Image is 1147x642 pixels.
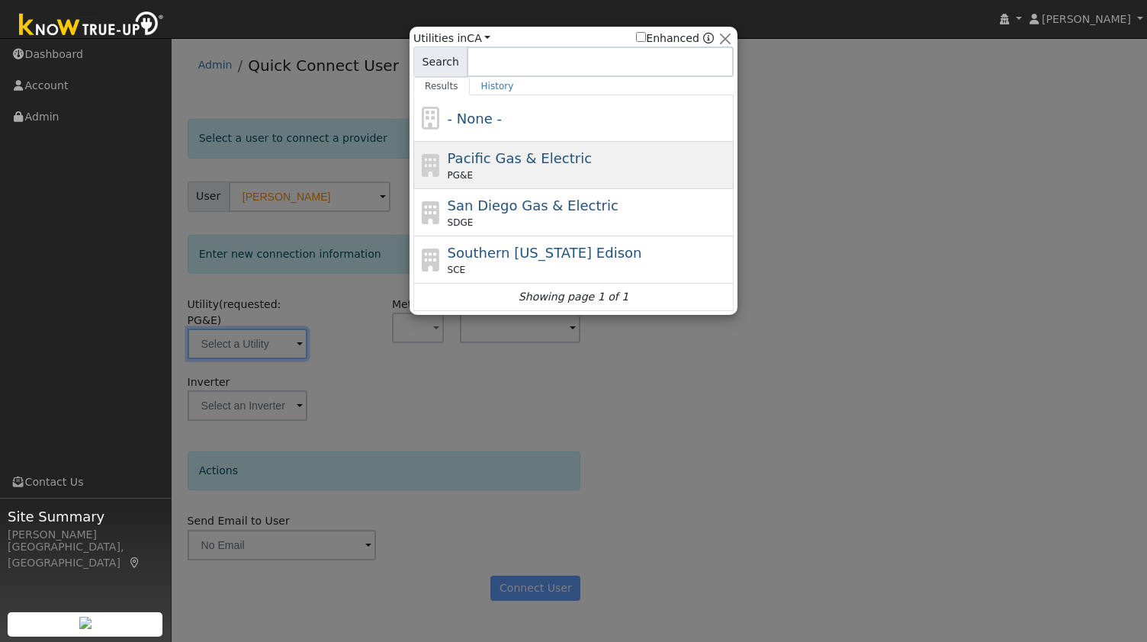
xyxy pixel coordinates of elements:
[8,539,163,571] div: [GEOGRAPHIC_DATA], [GEOGRAPHIC_DATA]
[448,111,502,127] span: - None -
[448,263,466,277] span: SCE
[128,557,142,569] a: Map
[413,30,490,47] span: Utilities in
[636,30,699,47] label: Enhanced
[636,32,646,42] input: Enhanced
[413,77,470,95] a: Results
[470,77,525,95] a: History
[448,245,642,261] span: Southern [US_STATE] Edison
[636,30,714,47] span: Show enhanced providers
[413,47,467,77] span: Search
[467,32,490,44] a: CA
[1042,13,1131,25] span: [PERSON_NAME]
[519,289,628,305] i: Showing page 1 of 1
[11,8,172,43] img: Know True-Up
[448,216,474,230] span: SDGE
[8,527,163,543] div: [PERSON_NAME]
[448,197,618,213] span: San Diego Gas & Electric
[79,617,92,629] img: retrieve
[8,506,163,527] span: Site Summary
[703,32,714,44] a: Enhanced Providers
[448,150,592,166] span: Pacific Gas & Electric
[448,169,473,182] span: PG&E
